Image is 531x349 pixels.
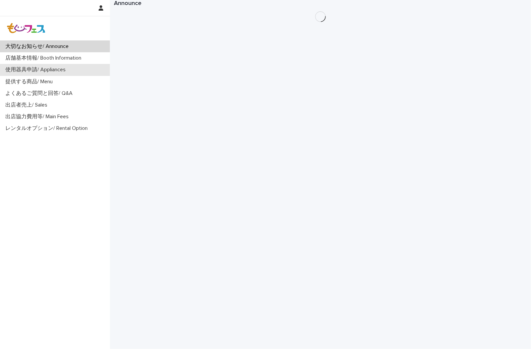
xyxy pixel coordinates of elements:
[3,114,74,120] p: 出店協力費用等/ Main Fees
[3,125,93,132] p: レンタルオプション/ Rental Option
[3,79,58,85] p: 提供する商品/ Menu
[3,102,53,108] p: 出店者売上/ Sales
[3,90,78,97] p: よくあるご質問と回答/ Q&A
[3,67,71,73] p: 使用器具申請/ Appliances
[3,55,87,61] p: 店舗基本情報/ Booth Information
[5,22,47,35] img: Z8gcrWHQVC4NX3Wf4olx
[3,43,74,50] p: 大切なお知らせ/ Announce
